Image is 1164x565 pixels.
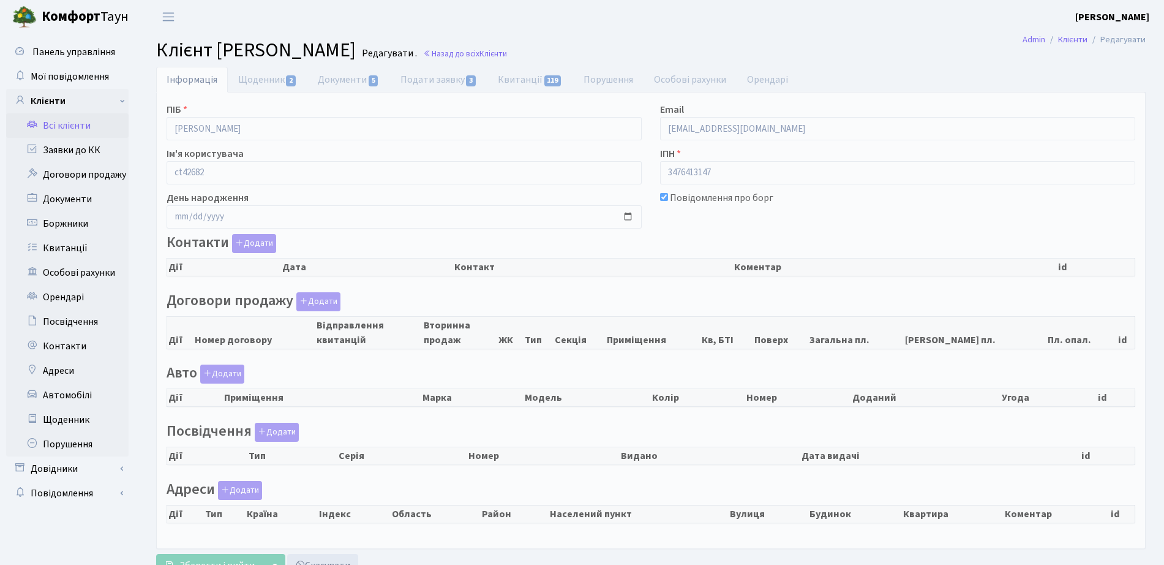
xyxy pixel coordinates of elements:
button: Переключити навігацію [153,7,184,27]
th: Загальна пл. [808,316,904,349]
button: Контакти [232,234,276,253]
a: Клієнти [1058,33,1087,46]
a: Додати [215,479,262,500]
th: Вторинна продаж [422,316,497,349]
a: Особові рахунки [644,67,737,93]
th: Марка [421,389,524,407]
a: Посвідчення [6,309,129,334]
a: Договори продажу [6,162,129,187]
th: Будинок [808,505,902,523]
th: id [1110,505,1135,523]
th: Населений пункт [549,505,729,523]
a: Документи [6,187,129,211]
a: [PERSON_NAME] [1075,10,1149,25]
th: Індекс [318,505,391,523]
th: Модель [524,389,651,407]
th: [PERSON_NAME] пл. [904,316,1046,349]
th: Тип [524,316,554,349]
label: ПІБ [167,102,187,117]
th: Дії [167,259,281,276]
th: Секція [554,316,606,349]
a: Боржники [6,211,129,236]
th: Дії [167,316,194,349]
th: Тип [204,505,246,523]
th: Коментар [733,259,1057,276]
a: Адреси [6,358,129,383]
a: Клієнти [6,89,129,113]
label: День народження [167,191,249,205]
a: Додати [252,420,299,442]
label: Адреси [167,481,262,500]
span: 2 [286,75,296,86]
th: id [1097,389,1135,407]
th: Пл. опал. [1046,316,1117,349]
label: Авто [167,365,244,384]
button: Адреси [218,481,262,500]
small: Редагувати . [359,48,417,59]
a: Щоденник [6,408,129,432]
span: 3 [466,75,476,86]
span: Таун [42,7,129,28]
nav: breadcrumb [1004,27,1164,53]
a: Орендарі [6,285,129,309]
label: Контакти [167,234,276,253]
button: Договори продажу [296,292,340,311]
th: id [1057,259,1135,276]
a: Щоденник [228,67,307,93]
th: Колір [651,389,745,407]
label: Посвідчення [167,423,299,442]
th: Тип [247,447,337,465]
a: Порушення [6,432,129,457]
th: Дії [167,389,223,407]
span: Клієнт [PERSON_NAME] [156,36,356,64]
th: Номер договору [193,316,315,349]
a: Додати [197,363,244,384]
a: Довідники [6,457,129,481]
a: Особові рахунки [6,260,129,285]
a: Контакти [6,334,129,358]
th: Видано [620,447,800,465]
th: Дата видачі [800,447,1080,465]
th: Область [391,505,481,523]
label: Email [660,102,684,117]
a: Документи [307,67,389,93]
span: Клієнти [479,48,507,59]
th: Приміщення [606,316,700,349]
a: Автомобілі [6,383,129,408]
span: Панель управління [32,45,115,59]
a: Назад до всіхКлієнти [423,48,507,59]
a: Подати заявку [390,67,487,93]
a: Мої повідомлення [6,64,129,89]
th: Доданий [851,389,1001,407]
th: Район [481,505,549,523]
th: id [1080,447,1135,465]
label: Повідомлення про борг [670,191,773,205]
a: Додати [293,290,340,311]
span: 119 [544,75,561,86]
th: Дата [281,259,453,276]
a: Квитанції [487,67,573,93]
a: Всі клієнти [6,113,129,138]
th: Кв, БТІ [700,316,753,349]
a: Панель управління [6,40,129,64]
a: Орендарі [737,67,798,93]
th: Поверх [753,316,808,349]
label: Ім'я користувача [167,146,244,161]
th: Номер [467,447,620,465]
button: Авто [200,365,244,384]
img: logo.png [12,5,37,29]
th: Номер [745,389,851,407]
th: ЖК [497,316,524,349]
span: 5 [369,75,378,86]
label: Договори продажу [167,292,340,311]
th: Контакт [453,259,733,276]
th: Коментар [1004,505,1110,523]
a: Квитанції [6,236,129,260]
a: Порушення [573,67,644,93]
th: Приміщення [223,389,421,407]
th: Квартира [902,505,1004,523]
th: Серія [337,447,467,465]
button: Посвідчення [255,423,299,442]
th: Угода [1001,389,1097,407]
